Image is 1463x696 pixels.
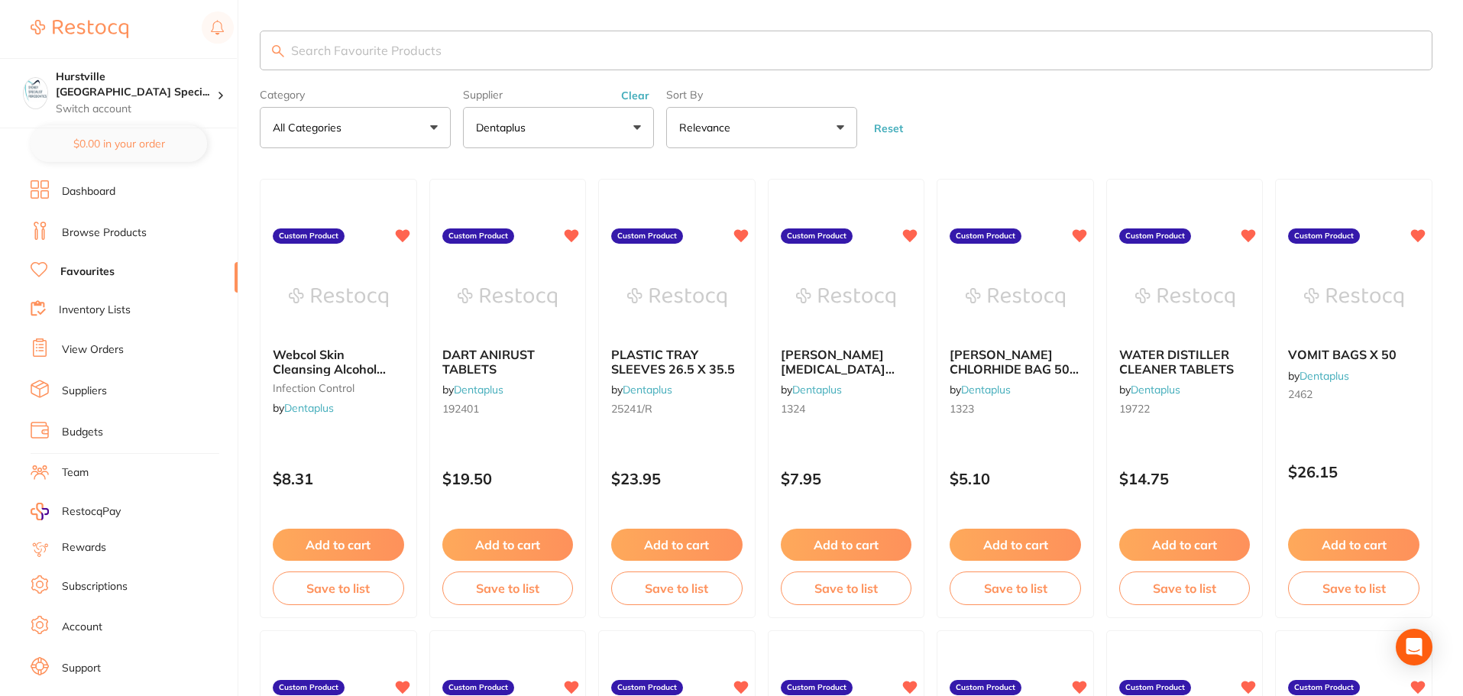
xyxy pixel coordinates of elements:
[666,107,857,148] button: Relevance
[273,680,345,695] label: Custom Product
[1119,402,1150,416] span: 19722
[611,571,743,605] button: Save to list
[1288,369,1349,383] span: by
[31,503,121,520] a: RestocqPay
[1119,529,1251,561] button: Add to cart
[273,348,404,376] b: Webcol Skin Cleansing Alcohol Prep Swabs – Medium – 2 Ply #200pcs/box
[273,228,345,244] label: Custom Product
[1288,571,1419,605] button: Save to list
[781,383,842,397] span: by
[442,228,514,244] label: Custom Product
[781,348,912,376] b: BAXTER SODIUM CHLORIDE BAG 1000ML
[1288,348,1419,361] b: VOMIT BAGS X 50
[611,470,743,487] p: $23.95
[62,540,106,555] a: Rewards
[1119,470,1251,487] p: $14.75
[611,402,652,416] span: 25241/R
[950,571,1081,605] button: Save to list
[273,571,404,605] button: Save to list
[59,303,131,318] a: Inventory Lists
[442,347,535,376] span: DART ANIRUST TABLETS
[31,11,128,47] a: Restocq Logo
[781,680,853,695] label: Custom Product
[1288,463,1419,481] p: $26.15
[442,348,574,376] b: DART ANIRUST TABLETS
[950,228,1021,244] label: Custom Product
[1119,680,1191,695] label: Custom Product
[1119,228,1191,244] label: Custom Product
[1119,347,1234,376] span: WATER DISTILLER CLEANER TABLETS
[273,120,348,135] p: All Categories
[62,579,128,594] a: Subscriptions
[24,78,47,102] img: Hurstville Sydney Specialist Periodontics
[796,259,895,335] img: BAXTER SODIUM CHLORIDE BAG 1000ML
[273,401,334,415] span: by
[1304,259,1403,335] img: VOMIT BAGS X 50
[627,259,727,335] img: PLASTIC TRAY SLEEVES 26.5 X 35.5
[1288,347,1397,362] span: VOMIT BAGS X 50
[1300,369,1349,383] a: Dentaplus
[1396,629,1432,665] div: Open Intercom Messenger
[273,470,404,487] p: $8.31
[476,120,532,135] p: Dentaplus
[666,89,857,101] label: Sort By
[966,259,1065,335] img: BAXTER SOLIDUM CHLORHIDE BAG 500 ML
[463,89,654,101] label: Supplier
[623,383,672,397] a: Dentaplus
[442,383,503,397] span: by
[950,680,1021,695] label: Custom Product
[611,348,743,376] b: PLASTIC TRAY SLEEVES 26.5 X 35.5
[1288,680,1360,695] label: Custom Product
[950,347,1079,390] span: [PERSON_NAME] CHLORHIDE BAG 500 ML
[463,107,654,148] button: Dentaplus
[273,529,404,561] button: Add to cart
[273,347,402,404] span: Webcol Skin Cleansing Alcohol Prep Swabs – Medium – 2 Ply #200pcs/box
[260,31,1432,70] input: Search Favourite Products
[442,680,514,695] label: Custom Product
[611,383,672,397] span: by
[781,571,912,605] button: Save to list
[60,264,115,280] a: Favourites
[781,470,912,487] p: $7.95
[1119,383,1180,397] span: by
[781,402,805,416] span: 1324
[950,348,1081,376] b: BAXTER SOLIDUM CHLORHIDE BAG 500 ML
[679,120,736,135] p: Relevance
[56,102,217,117] p: Switch account
[62,384,107,399] a: Suppliers
[31,125,207,162] button: $0.00 in your order
[62,620,102,635] a: Account
[442,529,574,561] button: Add to cart
[792,383,842,397] a: Dentaplus
[62,465,89,481] a: Team
[31,20,128,38] img: Restocq Logo
[289,259,388,335] img: Webcol Skin Cleansing Alcohol Prep Swabs – Medium – 2 Ply #200pcs/box
[442,571,574,605] button: Save to list
[1288,529,1419,561] button: Add to cart
[869,121,908,135] button: Reset
[1131,383,1180,397] a: Dentaplus
[950,383,1011,397] span: by
[781,228,853,244] label: Custom Product
[950,470,1081,487] p: $5.10
[442,470,574,487] p: $19.50
[1288,387,1312,401] span: 2462
[56,70,217,99] h4: Hurstville Sydney Specialist Periodontics
[31,503,49,520] img: RestocqPay
[62,225,147,241] a: Browse Products
[611,529,743,561] button: Add to cart
[458,259,557,335] img: DART ANIRUST TABLETS
[62,342,124,358] a: View Orders
[611,347,735,376] span: PLASTIC TRAY SLEEVES 26.5 X 35.5
[950,402,974,416] span: 1323
[950,529,1081,561] button: Add to cart
[781,529,912,561] button: Add to cart
[62,504,121,520] span: RestocqPay
[62,425,103,440] a: Budgets
[611,228,683,244] label: Custom Product
[1135,259,1235,335] img: WATER DISTILLER CLEANER TABLETS
[284,401,334,415] a: Dentaplus
[617,89,654,102] button: Clear
[611,680,683,695] label: Custom Product
[781,347,895,390] span: [PERSON_NAME] [MEDICAL_DATA] BAG 1000ML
